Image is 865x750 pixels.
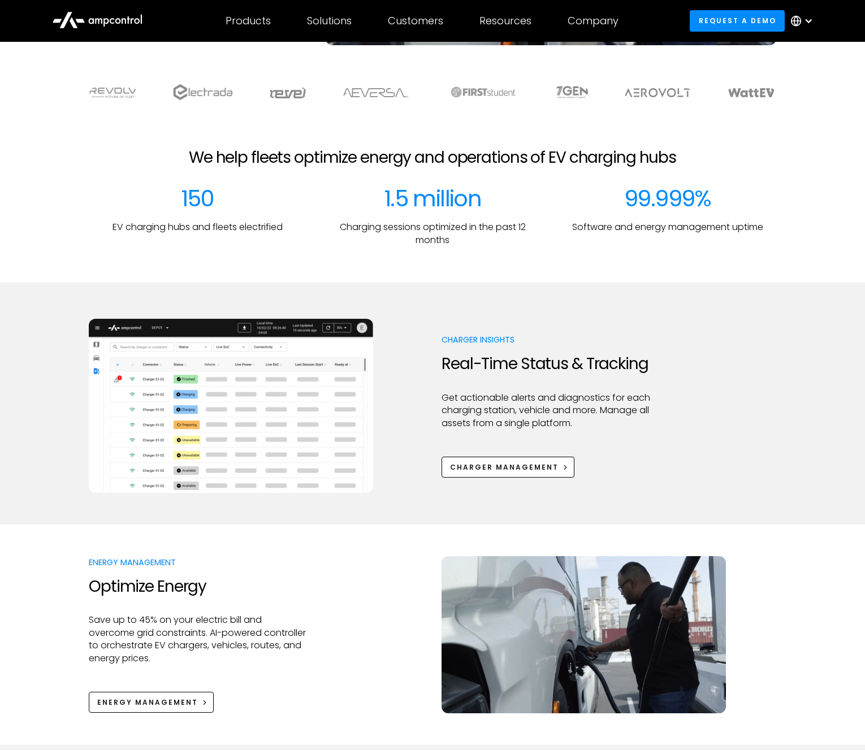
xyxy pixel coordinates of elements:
[624,88,691,97] img: Aerovolt Logo
[173,84,232,100] img: electrada logo
[89,614,306,665] p: Save up to 45% on your electric bill and overcome grid constraints. AI-powered controller to orch...
[189,148,676,167] h2: We help fleets optimize energy and operations of EV charging hubs
[442,457,574,478] a: Charger Management
[307,15,352,27] div: Solutions
[450,462,559,472] div: Charger Management
[442,354,659,374] h2: Real-Time Status & Tracking
[384,185,481,212] div: 1.5 million
[479,15,531,27] div: Resources
[442,392,659,430] p: Get actionable alerts and diagnostics for each charging station, vehicle and more. Manage all ass...
[624,185,711,212] div: 99.999%
[97,697,198,708] div: Energy Management
[442,556,726,713] img: Ampcontrol EV fleet charging solutions for energy management
[113,221,283,233] p: EV charging hubs and fleets electrified
[568,15,619,27] div: Company
[181,185,214,212] div: 150
[226,15,271,27] div: Products
[89,557,306,568] p: Energy Management
[324,221,541,246] p: Charging sessions optimized in the past 12 months
[89,319,373,493] img: Ampcontrol EV charging management system for on time departure
[89,692,214,713] a: Energy Management
[388,15,443,27] div: Customers
[690,10,785,31] a: Request a demo
[572,221,763,233] p: Software and energy management uptime
[89,577,306,596] h2: Optimize Energy
[442,334,659,345] p: Charger Insights
[728,88,775,97] img: WattEV logo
